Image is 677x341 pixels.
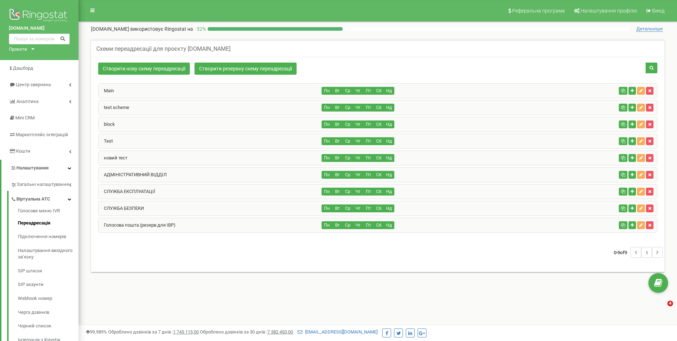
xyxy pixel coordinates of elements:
[332,154,343,162] button: Вт
[16,148,30,154] span: Кошти
[384,120,394,128] button: Нд
[332,87,343,95] button: Вт
[322,221,332,229] button: Пн
[384,188,394,196] button: Нд
[384,171,394,179] button: Нд
[18,319,79,333] a: Чорний список
[15,115,35,120] span: Mini CRM
[322,154,332,162] button: Пн
[353,87,363,95] button: Чт
[353,120,363,128] button: Чт
[11,176,79,191] a: Загальні налаштування
[322,104,332,112] button: Пн
[614,247,631,258] span: 0-9 9
[373,204,384,212] button: Сб
[18,306,79,320] a: Черга дзвінків
[363,204,374,212] button: Пт
[322,188,332,196] button: Пн
[194,63,297,75] a: Створити резервну схему переадресації
[646,63,657,73] button: Пошук схеми переадресації
[332,221,343,229] button: Вт
[200,329,293,335] span: Оброблено дзвінків за 30 днів :
[363,104,374,112] button: Пт
[384,87,394,95] button: Нд
[16,99,39,104] span: Аналiтика
[332,204,343,212] button: Вт
[322,87,332,95] button: Пн
[373,137,384,145] button: Сб
[384,137,394,145] button: Нд
[16,196,50,203] span: Віртуальна АТС
[342,104,353,112] button: Ср
[353,171,363,179] button: Чт
[363,221,374,229] button: Пт
[9,7,70,25] img: Ringostat logo
[353,154,363,162] button: Чт
[98,105,129,110] a: test scheme
[98,138,113,144] a: Test
[373,120,384,128] button: Сб
[353,104,363,112] button: Чт
[581,8,637,14] span: Налаштування профілю
[363,87,374,95] button: Пт
[98,155,127,160] a: новий тест
[636,26,663,32] span: Детальніше
[652,8,665,14] span: Вихід
[384,154,394,162] button: Нд
[11,191,79,206] a: Віртуальна АТС
[342,120,353,128] button: Ср
[667,301,673,306] span: 4
[16,165,49,170] span: Налаштування
[332,104,343,112] button: Вт
[342,137,353,145] button: Ср
[332,120,343,128] button: Вт
[353,188,363,196] button: Чт
[16,132,68,137] span: Маркетплейс інтеграцій
[322,204,332,212] button: Пн
[322,120,332,128] button: Пн
[373,87,384,95] button: Сб
[18,244,79,264] a: Налаштування вихідного зв’язку
[9,46,27,53] div: Проєкти
[9,34,70,44] input: Пошук за номером
[98,222,176,228] a: Голосова пошта (резерв для ІВР)
[373,171,384,179] button: Сб
[353,204,363,212] button: Чт
[332,188,343,196] button: Вт
[108,329,199,335] span: Оброблено дзвінків за 7 днів :
[18,216,79,230] a: Переадресація
[363,137,374,145] button: Пт
[384,204,394,212] button: Нд
[98,63,190,75] a: Створити нову схему переадресації
[384,221,394,229] button: Нд
[342,87,353,95] button: Ср
[298,329,378,335] a: [EMAIL_ADDRESS][DOMAIN_NAME]
[363,171,374,179] button: Пт
[332,137,343,145] button: Вт
[86,329,107,335] span: 99,989%
[16,82,51,87] span: Центр звернень
[614,240,663,265] nav: ...
[342,171,353,179] button: Ср
[342,154,353,162] button: Ср
[342,204,353,212] button: Ср
[653,301,670,318] iframe: Intercom live chat
[18,278,79,292] a: SIP акаунти
[332,171,343,179] button: Вт
[641,247,652,258] li: 1
[18,292,79,306] a: Webhook номер
[267,329,293,335] u: 7 382 453,00
[363,188,374,196] button: Пт
[18,208,79,216] a: Голосове меню IVR
[9,25,70,32] a: [DOMAIN_NAME]
[342,188,353,196] button: Ср
[353,221,363,229] button: Чт
[373,154,384,162] button: Сб
[373,221,384,229] button: Сб
[353,137,363,145] button: Чт
[193,25,208,33] p: 32 %
[98,206,144,211] a: СЛУЖБА БЕЗПЕКИ
[620,249,625,256] span: of
[373,188,384,196] button: Сб
[91,25,193,33] p: [DOMAIN_NAME]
